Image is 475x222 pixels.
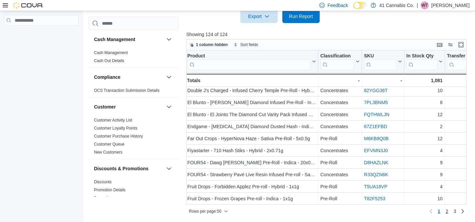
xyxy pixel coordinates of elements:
[94,180,112,184] a: Discounts
[364,196,385,201] a: T82F5253
[379,1,414,9] p: 41 Cannabis Co.
[320,183,360,191] div: Pre-Roll
[435,206,443,217] button: Page 1 of 3
[364,88,388,93] a: 82YGG36T
[289,13,313,20] span: Run Report
[436,41,444,49] button: Keyboard shortcuts
[320,86,360,94] div: Concentrates
[186,31,470,38] p: Showing 124 of 124
[187,76,316,84] div: Totals
[427,207,435,215] button: Previous page
[320,53,354,70] div: Classification
[438,208,440,215] span: 1
[94,126,137,131] a: Customer Loyalty Points
[406,135,443,143] div: 12
[454,208,456,215] span: 3
[94,103,164,110] button: Customer
[94,58,124,63] a: Cash Out Details
[406,123,443,131] div: 2
[431,1,470,9] p: [PERSON_NAME]
[320,171,360,179] div: Concentrates
[4,27,79,43] nav: Complex example
[89,178,178,205] div: Discounts & Promotions
[406,183,443,191] div: 4
[189,209,221,214] span: Rows per page : 50
[421,1,429,9] div: Wendy Thompson
[364,53,397,70] div: SKU URL
[165,165,173,173] button: Discounts & Promotions
[406,53,443,70] button: In Stock Qty
[94,36,135,43] h3: Cash Management
[187,53,311,70] div: Product
[13,2,43,9] img: Cova
[187,171,316,179] div: FOUR54 - Strawberry Pavé Live Resin Infused Pre-roll - Sativa - 2x0.6g
[320,135,360,143] div: Pre-Roll
[282,10,320,23] button: Run Report
[364,100,388,105] a: 7PL3BNM5
[94,74,164,80] button: Compliance
[427,206,467,217] nav: Pagination for preceding grid
[320,123,360,131] div: Concentrates
[89,49,178,67] div: Cash Management
[94,134,143,139] span: Customer Purchase History
[187,53,311,59] div: Product
[320,147,360,155] div: Concentrates
[364,53,397,59] div: SKU
[89,116,178,159] div: Customer
[451,206,459,217] a: Page 3 of 3
[327,2,348,9] span: Feedback
[406,53,437,70] div: In Stock Qty
[240,10,278,23] button: Export
[364,53,402,70] button: SKU
[187,123,316,131] div: Endgame - [MEDICAL_DATA] Diamond Dusted Hash - Indica - 1g
[94,196,114,200] a: Promotions
[364,112,389,117] a: FQTHWLJN
[94,126,137,131] span: Customer Loyalty Points
[187,195,316,203] div: Fruit Drops - Frozen Grapes Pre-roll - Indica - 1x1g
[320,98,360,106] div: Concentrates
[94,165,148,172] h3: Discounts & Promotions
[422,1,428,9] span: WT
[364,160,388,165] a: D8HAZLNK
[187,183,316,191] div: Fruit Drops - Forbidden Applez Pre-roll - Hybrid - 1x1g
[196,42,228,47] span: 1 column hidden
[94,118,132,123] a: Customer Activity List
[406,171,443,179] div: 9
[94,88,160,93] span: OCS Transaction Submission Details
[89,86,178,97] div: Compliance
[320,110,360,119] div: Concentrates
[94,188,126,192] a: Promotion Details
[187,110,316,119] div: El Blunto - El Jointo The Diamond Cut Varity Pack Infused Pre-Roll - Hybrid - 3x0.6g
[364,172,388,177] a: R33QZN6K
[364,136,389,141] a: M6KB8Q0B
[94,36,164,43] button: Cash Management
[187,159,316,167] div: FOUR54 - Dawg [PERSON_NAME] Pre-Roll - Indica - 20x0.35g
[165,35,173,43] button: Cash Management
[364,184,387,189] a: T5UA18VP
[94,118,132,123] span: Customer Activity List
[353,2,367,9] input: Dark Mode
[406,98,443,106] div: 8
[417,1,418,9] p: |
[187,147,316,155] div: Fiyastarter - 710 Hash Stiks - Hybrid - 2x0.71g
[364,124,387,129] a: 67Z1EFBD
[94,74,120,80] h3: Compliance
[187,98,316,106] div: El Blunto - [PERSON_NAME] Diamond Infused Pre-Roll - Indica - 1x2g
[94,165,164,172] button: Discounts & Promotions
[165,103,173,111] button: Customer
[320,53,360,70] button: Classification
[406,110,443,119] div: 12
[244,10,274,23] span: Export
[406,195,443,203] div: 10
[94,142,124,147] span: Customer Queue
[94,50,128,55] span: Cash Management
[94,103,116,110] h3: Customer
[94,142,124,147] a: Customer Queue
[457,41,465,49] button: Enter fullscreen
[187,53,316,70] button: Product
[94,150,122,155] a: New Customers
[187,86,316,94] div: Double J's Charged - Infused Cherry Temple Pre-Roll - Hybrid - 1x0.5g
